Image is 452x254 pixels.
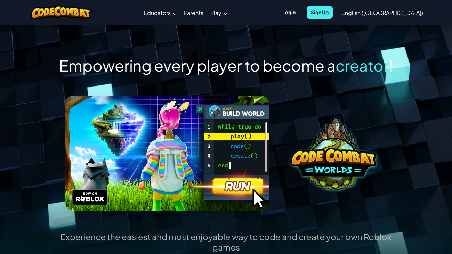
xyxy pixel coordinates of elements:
[210,9,221,16] span: Play
[144,9,171,16] span: Educators
[290,116,377,190] img: coco-worlds-no-desc.png
[338,3,427,22] a: English ([GEOGRAPHIC_DATA])
[59,56,336,75] span: Empowering every player to become a
[47,231,405,252] p: Experience the easiest and most enjoyable way to code and create your own Roblox games
[336,56,389,75] span: creator
[341,9,423,16] span: English ([GEOGRAPHIC_DATA])
[180,3,207,22] a: Parents
[207,3,231,22] a: Play
[31,5,91,19] img: CodeCombat logo
[65,96,269,211] img: header.png
[140,3,180,22] a: Educators
[389,56,393,75] span: !
[307,6,333,19] button: Sign Up
[278,6,300,19] button: Login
